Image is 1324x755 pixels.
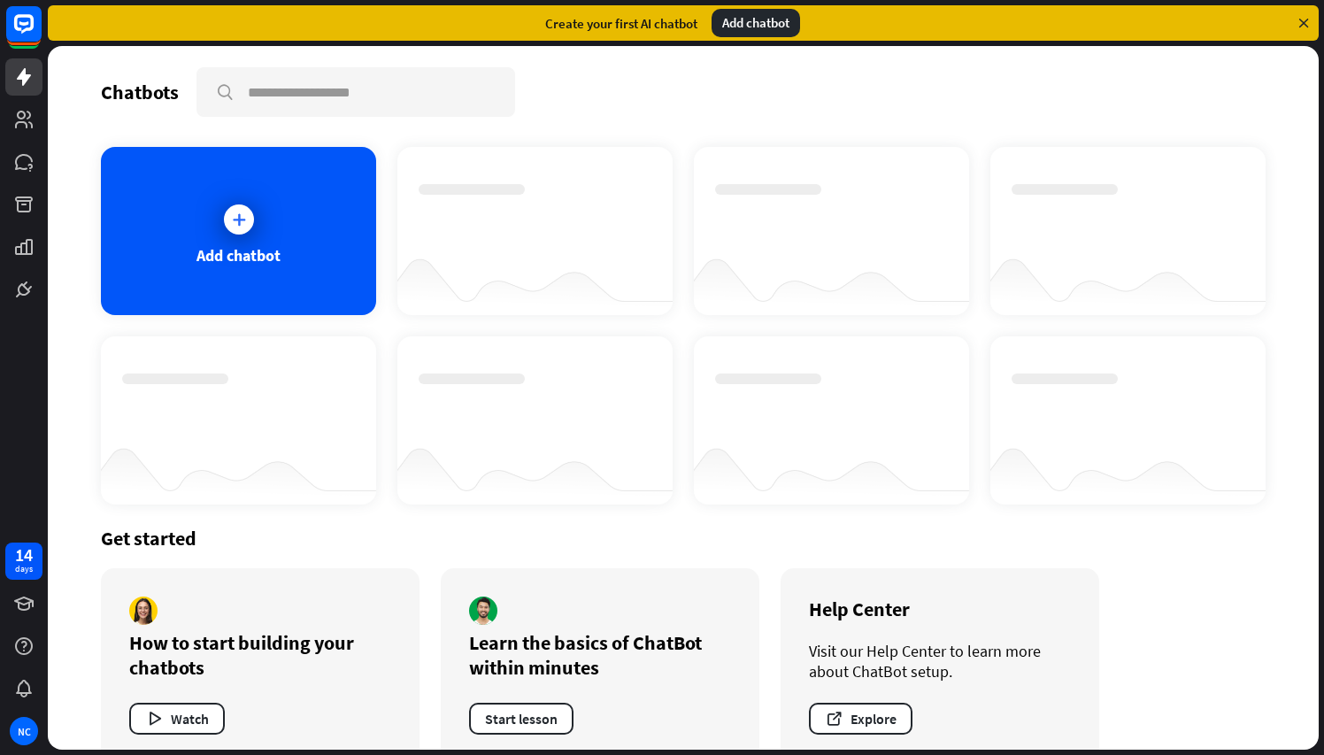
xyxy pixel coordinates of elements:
div: Add chatbot [712,9,800,37]
button: Open LiveChat chat widget [14,7,67,60]
div: Add chatbot [196,245,281,266]
div: days [15,563,33,575]
button: Start lesson [469,703,573,735]
div: Create your first AI chatbot [545,15,697,32]
button: Explore [809,703,912,735]
div: Help Center [809,597,1071,621]
div: Visit our Help Center to learn more about ChatBot setup. [809,641,1071,682]
div: Learn the basics of ChatBot within minutes [469,630,731,680]
div: Get started [101,526,1266,551]
div: NC [10,717,38,745]
button: Watch [129,703,225,735]
img: author [469,597,497,625]
a: 14 days [5,543,42,580]
img: author [129,597,158,625]
div: How to start building your chatbots [129,630,391,680]
div: Chatbots [101,80,179,104]
div: 14 [15,547,33,563]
